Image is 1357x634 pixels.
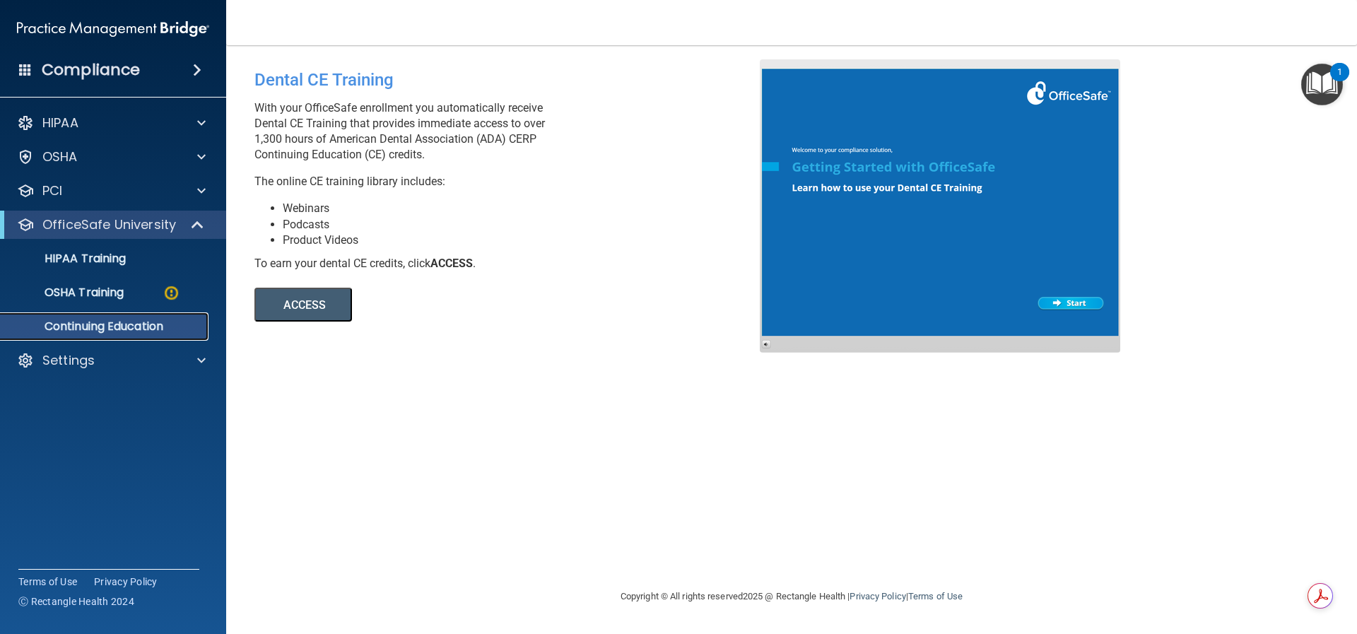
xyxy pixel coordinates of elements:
a: Terms of Use [908,591,963,601]
button: Open Resource Center, 1 new notification [1301,64,1343,105]
a: PCI [17,182,206,199]
h4: Compliance [42,60,140,80]
p: PCI [42,182,62,199]
a: ACCESS [254,300,641,311]
p: HIPAA Training [9,252,126,266]
div: Dental CE Training [254,59,770,100]
a: Settings [17,352,206,369]
div: Copyright © All rights reserved 2025 @ Rectangle Health | | [534,574,1050,619]
li: Webinars [283,201,770,216]
a: OfficeSafe University [17,216,205,233]
button: ACCESS [254,288,352,322]
p: Continuing Education [9,319,202,334]
iframe: Drift Widget Chat Controller [1112,534,1340,590]
p: With your OfficeSafe enrollment you automatically receive Dental CE Training that provides immedi... [254,100,770,163]
p: Settings [42,352,95,369]
p: OfficeSafe University [42,216,176,233]
img: PMB logo [17,15,209,43]
div: 1 [1337,72,1342,90]
p: OSHA [42,148,78,165]
a: Privacy Policy [94,575,158,589]
li: Podcasts [283,217,770,233]
a: Privacy Policy [850,591,905,601]
p: HIPAA [42,115,78,131]
b: ACCESS [430,257,473,270]
li: Product Videos [283,233,770,248]
p: OSHA Training [9,286,124,300]
p: The online CE training library includes: [254,174,770,189]
img: warning-circle.0cc9ac19.png [163,284,180,302]
div: To earn your dental CE credits, click . [254,256,770,271]
a: Terms of Use [18,575,77,589]
a: OSHA [17,148,206,165]
a: HIPAA [17,115,206,131]
span: Ⓒ Rectangle Health 2024 [18,594,134,609]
